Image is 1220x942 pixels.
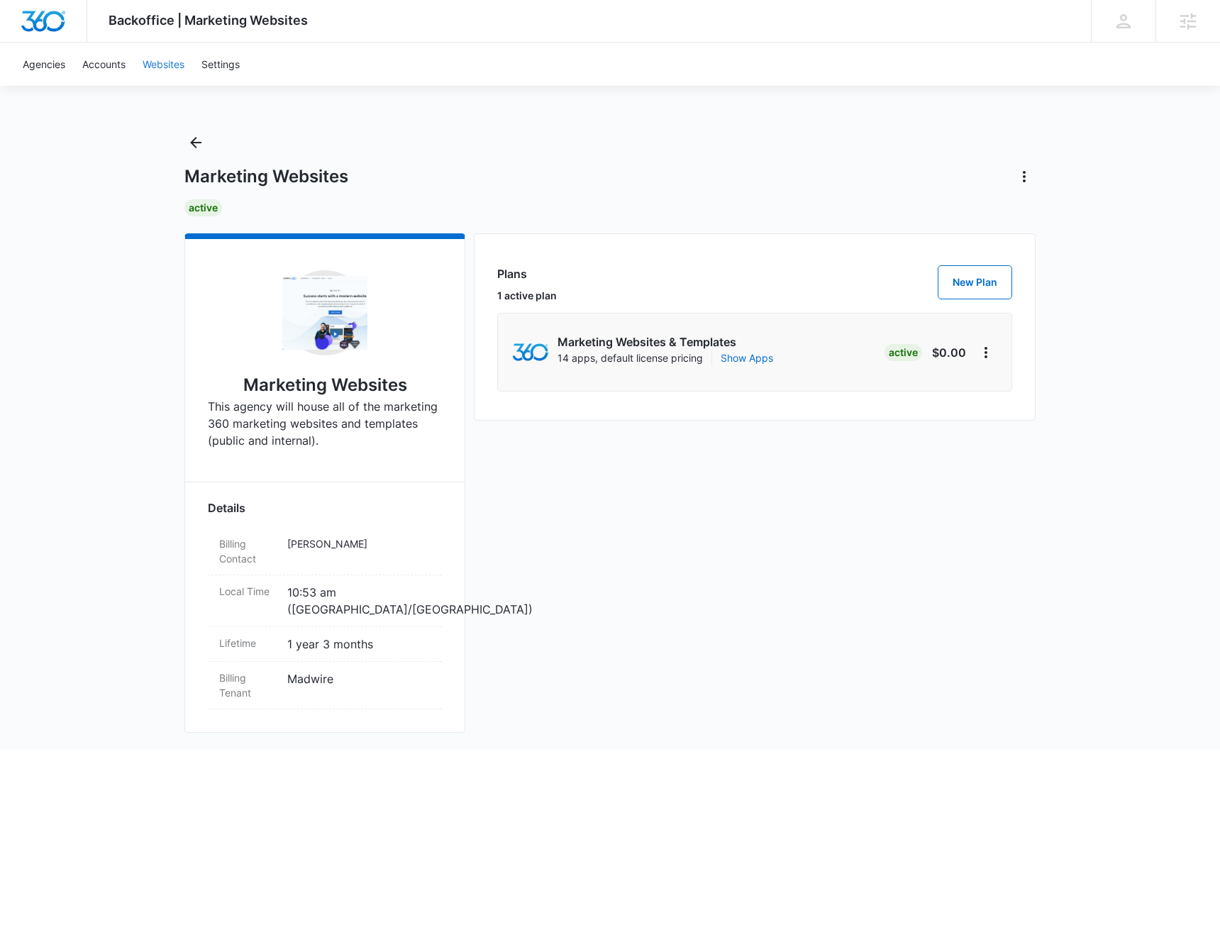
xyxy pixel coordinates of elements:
[219,584,276,599] dt: Local Time
[721,350,773,365] button: Show Apps
[219,636,276,650] dt: Lifetime
[208,499,245,516] span: Details
[109,13,308,28] span: Backoffice | Marketing Websites
[74,43,134,86] a: Accounts
[287,584,431,618] dd: 10:53 am ([GEOGRAPHIC_DATA]/[GEOGRAPHIC_DATA])
[497,288,557,303] p: 1 active plan
[932,344,966,361] p: $0.00
[219,536,276,566] dt: Billing Contact
[558,350,703,365] p: 14 apps, default license pricing
[1013,165,1036,188] button: Actions
[282,276,367,349] img: Marketing Websites
[558,333,736,350] p: Marketing Websites & Templates
[208,528,442,575] div: Billing Contact[PERSON_NAME]
[243,372,407,398] h2: Marketing Websites
[134,43,193,86] a: Websites
[975,341,997,364] button: more
[208,575,442,627] div: Local Time10:53 am ([GEOGRAPHIC_DATA]/[GEOGRAPHIC_DATA])
[208,662,442,709] div: Billing TenantMadwire
[219,670,276,700] dt: Billing Tenant
[287,636,431,653] dd: 1 year 3 months
[184,166,348,187] h1: Marketing Websites
[193,43,248,86] a: Settings
[208,398,442,449] p: This agency will house all of the marketing 360 marketing websites and templates (public and inte...
[14,43,74,86] a: Agencies
[938,265,1012,299] a: New Plan
[184,131,207,154] button: Back
[184,199,222,216] div: ACTIVE
[287,536,431,551] p: [PERSON_NAME]
[287,670,431,700] dd: Madwire
[497,265,557,282] h6: Plans
[884,344,922,361] div: ACTIVE
[208,627,442,662] div: Lifetime1 year 3 months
